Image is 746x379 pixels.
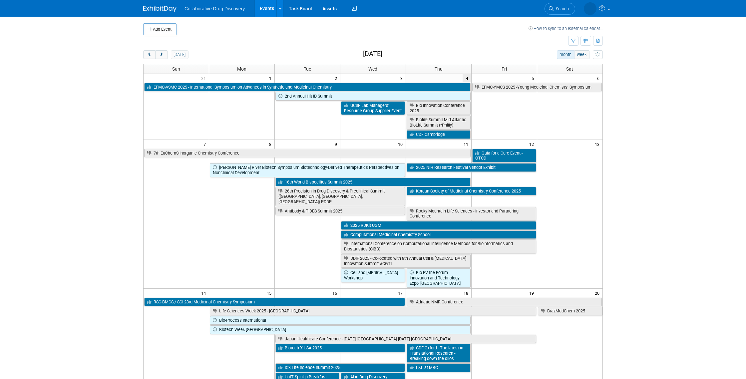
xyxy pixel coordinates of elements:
[363,50,382,58] h2: [DATE]
[237,66,246,72] span: Mon
[185,6,245,11] span: Collaborative Drug Discovery
[595,53,600,57] i: Personalize Calendar
[341,254,471,268] a: DDIF 2025 - Co-located with 8th Annual Cell & [MEDICAL_DATA] Innovation Summit #CGTI
[143,50,156,59] button: prev
[341,268,405,282] a: Cell and [MEDICAL_DATA] Workshop
[407,298,602,306] a: Adriatic NMR Conference
[400,74,406,82] span: 3
[210,163,405,177] a: [PERSON_NAME] River Biotech Symposium Biotechnology-Derived Therapeutics Perspectives on Nonclini...
[574,50,589,59] button: week
[171,50,188,59] button: [DATE]
[596,74,602,82] span: 6
[538,307,602,315] a: BrazMedChem 2025
[275,92,471,101] a: 2nd Annual Hit ID Summit
[593,50,603,59] button: myCustomButton
[210,325,470,334] a: Biotech Week [GEOGRAPHIC_DATA]
[203,140,209,148] span: 7
[144,298,405,306] a: RSC-BMCS / SCI 23rd Medicinal Chemistry Symposium
[407,363,471,372] a: L&L at MBC
[143,23,177,35] button: Add Event
[407,116,471,129] a: Biolife Summit Mid-Atlantic BioLife Summit (*Philly)
[407,163,536,172] a: 2025 NIH Research Festival Vendor Exhibit
[407,130,471,139] a: CDF Cambridge
[266,289,274,297] span: 15
[155,50,168,59] button: next
[268,140,274,148] span: 8
[275,187,405,206] a: 26th Precision in Drug Discovery & Preclinical Summit ([GEOGRAPHIC_DATA], [GEOGRAPHIC_DATA], [GEO...
[407,207,536,220] a: Rocky Mountain Life Sciences - Investor and Partnering Conference
[210,316,470,325] a: Bio-Process International
[397,140,406,148] span: 10
[275,178,471,187] a: 16th World Bispecifics Summit 2025
[397,289,406,297] span: 17
[368,66,377,72] span: Wed
[275,363,405,372] a: IC3 Life Science Summit 2025
[332,289,340,297] span: 16
[275,344,405,352] a: Biotech X USA 2025
[407,268,471,287] a: Bio-EV the Forum Innovation and Technology Expo, [GEOGRAPHIC_DATA]
[275,335,536,343] a: Japan Healthcare Conference - [DATE] [GEOGRAPHIC_DATA] [DATE] [GEOGRAPHIC_DATA]
[584,2,596,15] img: Dimitris Tsionos
[566,66,573,72] span: Sat
[531,74,537,82] span: 5
[200,74,209,82] span: 31
[472,149,536,163] a: Gala for a Cure Event - OTCD
[210,307,536,315] a: Life Sciences Week 2025 - [GEOGRAPHIC_DATA]
[502,66,507,72] span: Fri
[463,140,471,148] span: 11
[341,239,536,253] a: International Conference on Computational Intelligence Methods for Bioinformatics and Biostatisti...
[463,74,471,82] span: 4
[143,6,177,12] img: ExhibitDay
[144,83,471,92] a: EFMC-ASMC 2025 - International Symposium on Advances in Synthetic and Medicinal Chemistry
[594,140,602,148] span: 13
[172,66,180,72] span: Sun
[407,187,536,195] a: Korean Society of Medicinal Chemistry Conference 2025
[407,344,471,363] a: CDF Oxford - The latest in Translational Research - Breaking down the silos
[304,66,311,72] span: Tue
[341,230,536,239] a: Computational Medicinal Chemistry School
[144,149,471,158] a: 7th EuChemS Inorganic Chemistry Conference
[275,207,405,215] a: Antibody & TIDES Summit 2025
[554,6,569,11] span: Search
[435,66,443,72] span: Thu
[268,74,274,82] span: 1
[334,74,340,82] span: 2
[407,101,471,115] a: Bio Innovation Conference 2025
[200,289,209,297] span: 14
[341,101,405,115] a: UCSF Lab Managers’ Resource Group Supplier Event
[472,83,602,92] a: EFMC-YMCS 2025 -Young Medicinal Chemists’ Symposium
[557,50,574,59] button: month
[463,289,471,297] span: 18
[341,221,536,230] a: 2025 RDKit UGM
[529,140,537,148] span: 12
[529,289,537,297] span: 19
[594,289,602,297] span: 20
[545,3,575,15] a: Search
[334,140,340,148] span: 9
[529,26,603,31] a: How to sync to an external calendar...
